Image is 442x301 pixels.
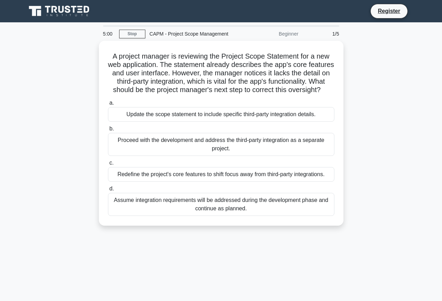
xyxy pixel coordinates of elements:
[109,186,114,191] span: d.
[145,27,241,41] div: CAPM - Project Scope Management
[109,100,114,106] span: a.
[108,107,334,122] div: Update the scope statement to include specific third-party integration details.
[374,7,404,15] a: Register
[109,126,114,131] span: b.
[241,27,303,41] div: Beginner
[108,133,334,156] div: Proceed with the development and address the third-party integration as a separate project.
[119,30,145,38] a: Stop
[303,27,343,41] div: 1/5
[107,52,335,95] h5: A project manager is reviewing the Project Scope Statement for a new web application. The stateme...
[109,160,114,166] span: c.
[108,167,334,182] div: Redefine the project's core features to shift focus away from third-party integrations.
[108,193,334,216] div: Assume integration requirements will be addressed during the development phase and continue as pl...
[99,27,119,41] div: 5:00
